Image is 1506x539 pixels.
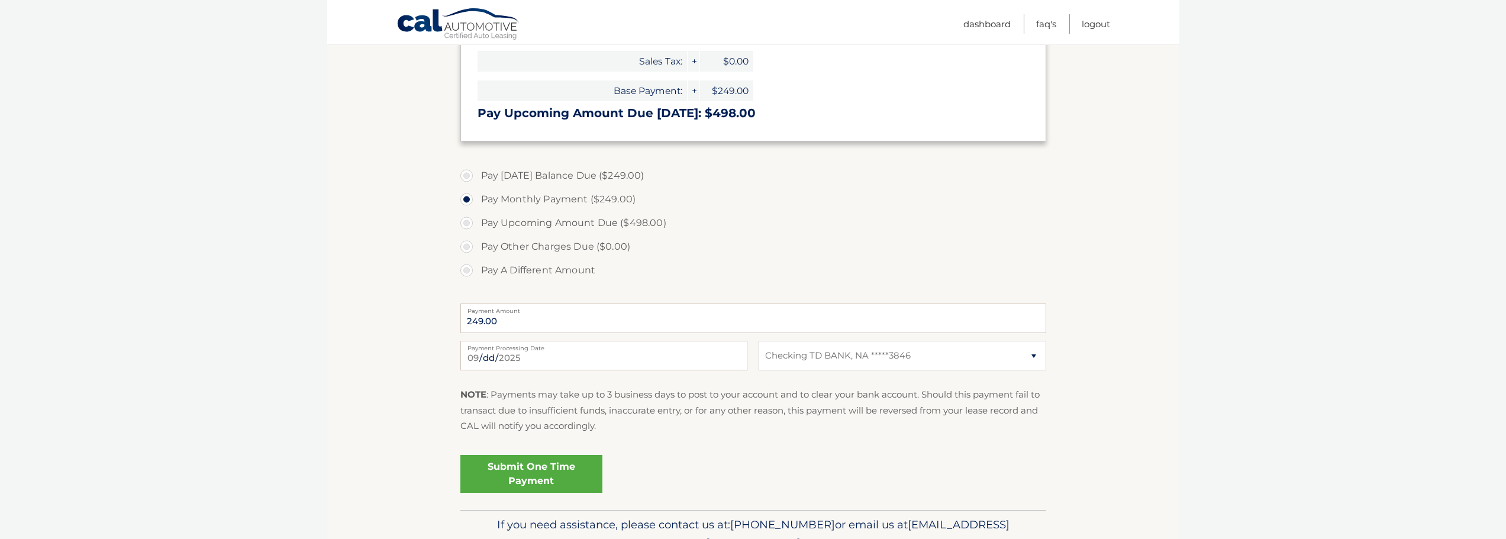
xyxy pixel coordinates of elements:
label: Pay A Different Amount [460,259,1046,282]
strong: NOTE [460,389,486,400]
p: : Payments may take up to 3 business days to post to your account and to clear your bank account.... [460,387,1046,434]
h3: Pay Upcoming Amount Due [DATE]: $498.00 [478,106,1029,121]
a: Dashboard [963,14,1011,34]
span: Sales Tax: [478,51,687,72]
a: Logout [1082,14,1110,34]
span: Base Payment: [478,80,687,101]
a: Cal Automotive [396,8,521,42]
label: Payment Processing Date [460,341,747,350]
a: Submit One Time Payment [460,455,602,493]
label: Pay [DATE] Balance Due ($249.00) [460,164,1046,188]
label: Payment Amount [460,304,1046,313]
input: Payment Date [460,341,747,370]
span: + [688,80,699,101]
input: Payment Amount [460,304,1046,333]
span: [PHONE_NUMBER] [730,518,835,531]
span: $0.00 [700,51,753,72]
label: Pay Upcoming Amount Due ($498.00) [460,211,1046,235]
span: + [688,51,699,72]
a: FAQ's [1036,14,1056,34]
span: $249.00 [700,80,753,101]
label: Pay Other Charges Due ($0.00) [460,235,1046,259]
label: Pay Monthly Payment ($249.00) [460,188,1046,211]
